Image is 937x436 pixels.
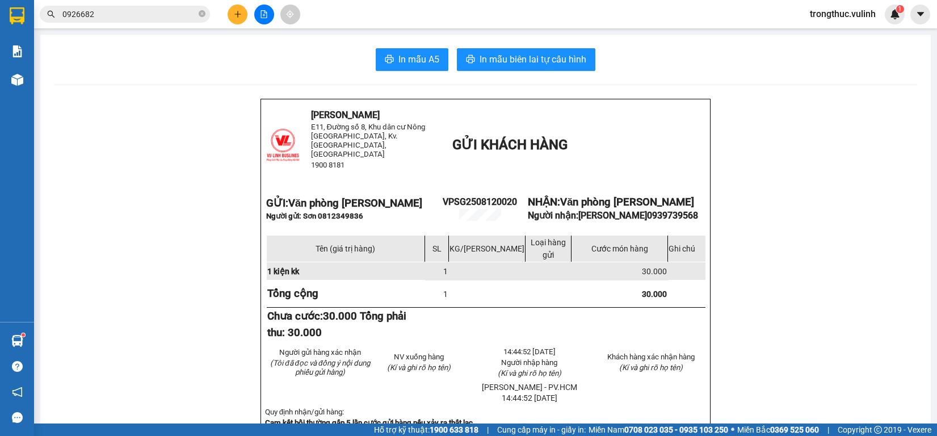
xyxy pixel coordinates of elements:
span: trongthuc.vulinh [801,7,885,21]
input: Tìm tên, số ĐT hoặc mã đơn [62,8,196,20]
span: (Kí và ghi rõ họ tên) [619,363,683,372]
span: Văn phòng [PERSON_NAME] [560,196,694,208]
span: In mẫu biên lai tự cấu hình [480,52,586,66]
strong: Tổng cộng [267,287,318,300]
strong: 1900 633 818 [430,425,478,434]
strong: GỬI: [266,197,422,209]
button: printerIn mẫu biên lai tự cấu hình [457,48,595,71]
td: SL [425,236,449,262]
strong: NHẬN: [528,196,694,208]
em: (Tôi đã đọc và đồng ý nội dung phiếu gửi hàng) [270,359,370,376]
span: Miền Nam [589,424,728,436]
span: (Kí và ghi rõ họ tên) [498,369,561,378]
span: printer [466,54,475,65]
span: E11, Đường số 8, Khu dân cư Nông [GEOGRAPHIC_DATA], Kv.[GEOGRAPHIC_DATA], [GEOGRAPHIC_DATA] [311,123,426,158]
span: | [827,424,829,436]
img: solution-icon [11,45,23,57]
span: ⚪️ [731,427,734,432]
span: Khách hàng xác nhận hàng [607,353,695,361]
td: Loại hàng gửi [525,236,571,262]
span: 30.000 Tổng phải thu: 30.000 [267,310,406,339]
strong: Cam kết bồi thường gấp 5 lần cước gửi hàng nếu xảy ra thất lạc [265,418,473,427]
span: Hỗ trợ kỹ thuật: [374,424,478,436]
button: file-add [254,5,274,24]
strong: 0369 525 060 [770,425,819,434]
span: caret-down [915,9,926,19]
span: aim [286,10,294,18]
span: (Kí và ghi rõ họ tên) [387,363,451,372]
span: Văn phòng [PERSON_NAME] [288,197,422,209]
button: plus [228,5,247,24]
span: 0939739568 [647,210,698,221]
span: 14:44:52 [DATE] [503,347,556,356]
span: Người nhập hàng [501,358,557,367]
sup: 1 [22,333,25,337]
strong: Chưa cước: [267,310,406,339]
td: Ghi chú [668,236,706,262]
span: In mẫu A5 [398,52,439,66]
img: warehouse-icon [11,335,23,347]
td: KG/[PERSON_NAME] [448,236,525,262]
td: Cước món hàng [571,236,667,262]
img: icon-new-feature [890,9,900,19]
span: 1 [898,5,902,13]
span: 1900 8181 [311,161,344,169]
span: [PERSON_NAME] [578,210,698,221]
span: 1 kiện kk [267,267,299,276]
img: logo [266,128,300,162]
span: close-circle [199,9,205,20]
span: [PERSON_NAME] - PV.HCM [482,383,577,392]
span: 30.000 [642,290,667,299]
span: [PERSON_NAME] [311,110,380,120]
span: NV xuống hàng [394,353,444,361]
strong: Người nhận: [528,210,698,221]
span: VPSG2508120020 [443,196,517,207]
span: Quy định nhận/gửi hàng: [265,408,344,416]
button: printerIn mẫu A5 [376,48,448,71]
span: close-circle [199,10,205,17]
span: search [47,10,55,18]
span: Người gửi: Sơn 0812349836 [266,212,363,220]
span: 30.000 [642,267,667,276]
span: | [487,424,489,436]
span: copyright [874,426,882,434]
span: plus [234,10,242,18]
span: 1 [443,290,448,299]
img: logo-vxr [10,7,24,24]
span: 14:44:52 [DATE] [502,393,557,403]
strong: 0708 023 035 - 0935 103 250 [624,425,728,434]
span: notification [12,387,23,397]
span: file-add [260,10,268,18]
button: aim [280,5,300,24]
span: question-circle [12,361,23,372]
span: message [12,412,23,423]
sup: 1 [896,5,904,13]
span: printer [385,54,394,65]
button: caret-down [910,5,930,24]
td: Tên (giá trị hàng) [266,236,425,262]
img: warehouse-icon [11,74,23,86]
span: Miền Bắc [737,424,819,436]
span: Người gửi hàng xác nhận [279,348,361,357]
span: Cung cấp máy in - giấy in: [497,424,586,436]
span: 1 [443,267,448,276]
span: GỬI KHÁCH HÀNG [452,137,568,153]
